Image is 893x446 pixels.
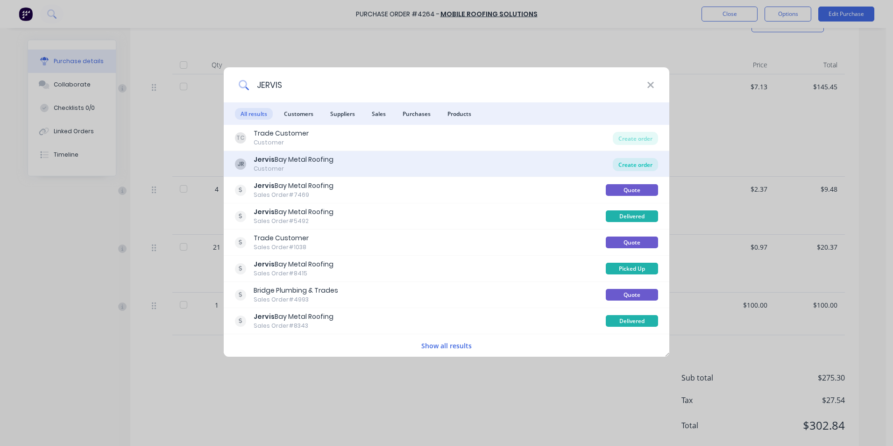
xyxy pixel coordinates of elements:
[606,289,658,301] div: Quote
[278,108,319,120] span: Customers
[254,155,333,165] div: Bay Metal Roofing
[254,295,338,304] div: Sales Order #4993
[442,108,477,120] span: Products
[235,158,246,170] div: JR
[254,155,275,164] b: Jervis
[254,259,275,269] b: Jervis
[254,269,333,278] div: Sales Order #8415
[366,108,391,120] span: Sales
[606,315,658,327] div: Delivered
[249,67,647,102] input: Start typing a customer or supplier name to create a new order...
[254,259,333,269] div: Bay Metal Roofing
[606,210,658,222] div: Delivered
[254,129,309,138] div: Trade Customer
[254,207,275,216] b: Jervis
[254,138,309,147] div: Customer
[254,233,309,243] div: Trade Customer
[254,165,333,173] div: Customer
[613,158,658,171] div: Create order
[254,217,333,225] div: Sales Order #5492
[254,181,275,190] b: Jervis
[254,191,333,199] div: Sales Order #7469
[613,132,658,145] div: Create order
[254,243,309,252] div: Sales Order #1038
[254,312,275,321] b: Jervis
[254,181,333,191] div: Bay Metal Roofing
[397,108,436,120] span: Purchases
[235,108,273,120] span: All results
[606,263,658,274] div: Picked Up
[606,237,658,248] div: Quote
[606,184,658,196] div: Quote
[254,322,333,330] div: Sales Order #8343
[325,108,361,120] span: Suppliers
[418,340,475,351] button: Show all results
[235,132,246,144] div: TC
[254,286,338,295] div: Bridge Plumbing & Trades
[254,312,333,322] div: Bay Metal Roofing
[254,207,333,217] div: Bay Metal Roofing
